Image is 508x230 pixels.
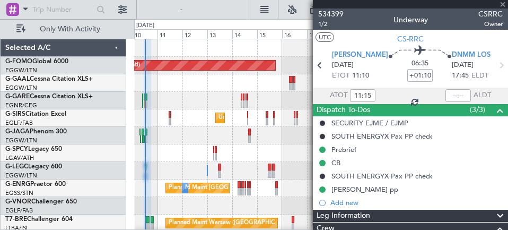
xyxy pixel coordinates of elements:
[5,164,28,170] span: G-LEGC
[28,25,112,33] span: Only With Activity
[169,180,336,196] div: Planned Maint [GEOGRAPHIC_DATA] ([GEOGRAPHIC_DATA])
[157,29,182,39] div: 11
[316,32,334,42] button: UTC
[5,129,67,135] a: G-JAGAPhenom 300
[5,181,66,188] a: G-ENRGPraetor 600
[32,2,93,18] input: Trip Number
[207,29,232,39] div: 13
[5,111,66,117] a: G-SIRSCitation Excel
[331,172,433,181] div: SOUTH ENERGYX Pax PP check
[5,154,34,162] a: LGAV/ATH
[317,104,370,116] span: Dispatch To-Dos
[474,90,491,101] span: ALDT
[12,21,115,38] button: Only With Activity
[397,33,424,45] span: CS-RRC
[478,20,503,29] span: Owner
[5,146,62,152] a: G-SPCYLegacy 650
[5,111,25,117] span: G-SIRS
[471,71,488,81] span: ELDT
[318,8,344,20] span: 534399
[5,216,73,223] a: T7-BREChallenger 604
[411,58,428,69] span: 06:35
[5,93,93,100] a: G-GARECessna Citation XLS+
[5,189,33,197] a: EGSS/STN
[5,93,30,100] span: G-GARE
[307,29,332,39] div: 17
[332,60,354,71] span: [DATE]
[5,76,30,82] span: G-GAAL
[332,71,349,81] span: ETOT
[232,29,257,39] div: 14
[5,66,37,74] a: EGGW/LTN
[331,158,340,167] div: CB
[332,50,388,61] span: [PERSON_NAME]
[5,129,30,135] span: G-JAGA
[5,58,68,65] a: G-FOMOGlobal 6000
[5,207,33,215] a: EGLF/FAB
[352,71,369,81] span: 11:10
[182,29,207,39] div: 12
[5,146,28,152] span: G-SPCY
[218,110,393,126] div: Unplanned Maint [GEOGRAPHIC_DATA] ([GEOGRAPHIC_DATA])
[5,101,37,109] a: EGNR/CEG
[331,185,398,194] div: [PERSON_NAME] pp
[331,132,433,141] div: SOUTH ENERGYX Pax PP check
[282,29,307,39] div: 16
[478,8,503,20] span: CSRRC
[5,84,37,92] a: EGGW/LTN
[5,172,37,180] a: EGGW/LTN
[5,164,62,170] a: G-LEGCLegacy 600
[331,118,408,127] div: SECURITY EJME / EJMP
[330,90,347,101] span: ATOT
[318,20,344,29] span: 1/2
[136,21,154,30] div: [DATE]
[330,198,503,207] div: Add new
[5,137,37,144] a: EGGW/LTN
[5,181,30,188] span: G-ENRG
[331,145,356,154] div: Prebrief
[452,50,491,61] span: DNMM LOS
[133,29,157,39] div: 10
[5,76,93,82] a: G-GAALCessna Citation XLS+
[470,104,485,115] span: (3/3)
[5,119,33,127] a: EGLF/FAB
[5,199,31,205] span: G-VNOR
[393,14,428,25] div: Underway
[185,180,209,196] div: No Crew
[452,71,469,81] span: 17:45
[5,58,32,65] span: G-FOMO
[257,29,282,39] div: 15
[5,199,77,205] a: G-VNORChallenger 650
[452,60,474,71] span: [DATE]
[317,210,370,222] span: Leg Information
[5,216,27,223] span: T7-BRE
